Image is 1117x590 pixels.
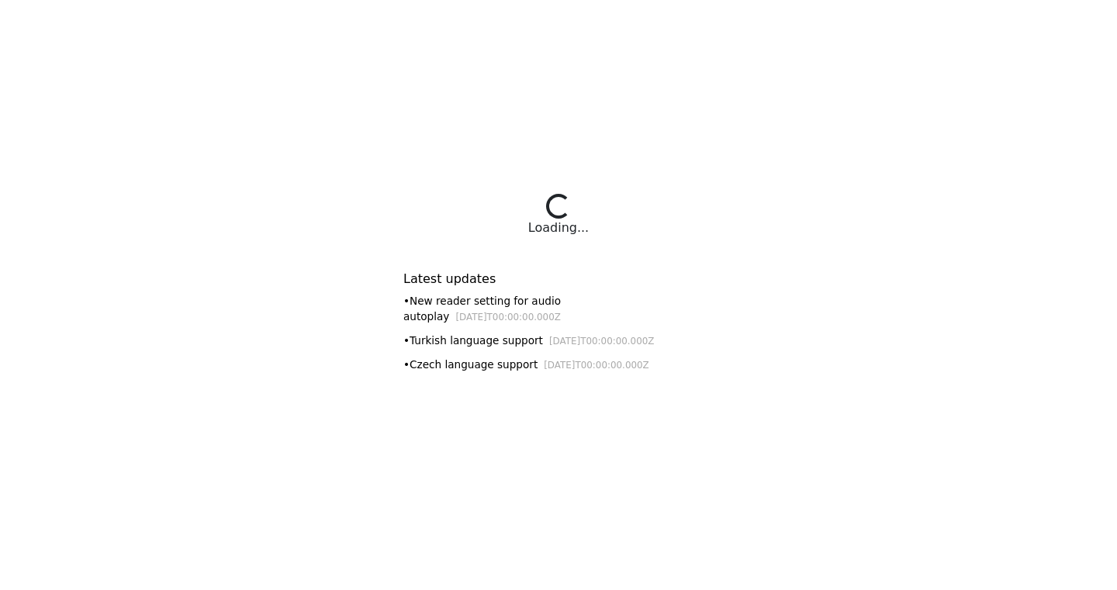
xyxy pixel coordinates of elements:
div: Loading... [528,219,589,237]
div: • Turkish language support [403,333,714,349]
small: [DATE]T00:00:00.000Z [549,336,655,347]
small: [DATE]T00:00:00.000Z [544,360,649,371]
div: • New reader setting for audio autoplay [403,293,714,325]
small: [DATE]T00:00:00.000Z [455,312,561,323]
div: • Czech language support [403,357,714,373]
h6: Latest updates [403,271,714,286]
